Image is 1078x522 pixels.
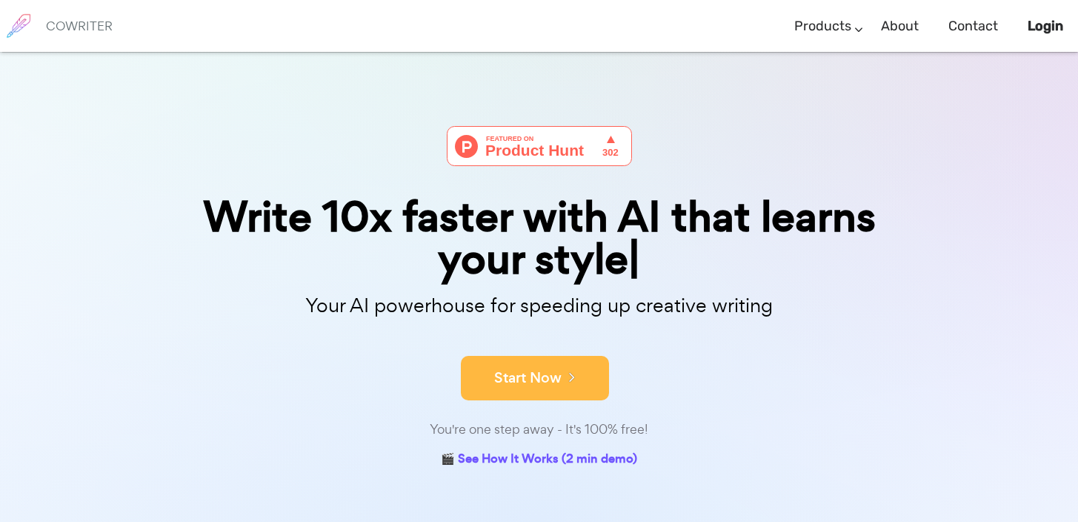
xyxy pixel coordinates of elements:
h6: COWRITER [46,19,113,33]
p: Your AI powerhouse for speeding up creative writing [169,290,910,322]
div: You're one step away - It's 100% free! [169,419,910,440]
a: Products [794,4,851,48]
b: Login [1028,18,1063,34]
img: Cowriter - Your AI buddy for speeding up creative writing | Product Hunt [447,126,632,166]
a: About [881,4,919,48]
a: Contact [948,4,998,48]
a: Login [1028,4,1063,48]
div: Write 10x faster with AI that learns your style [169,196,910,280]
button: Start Now [461,356,609,400]
a: 🎬 See How It Works (2 min demo) [441,449,637,472]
